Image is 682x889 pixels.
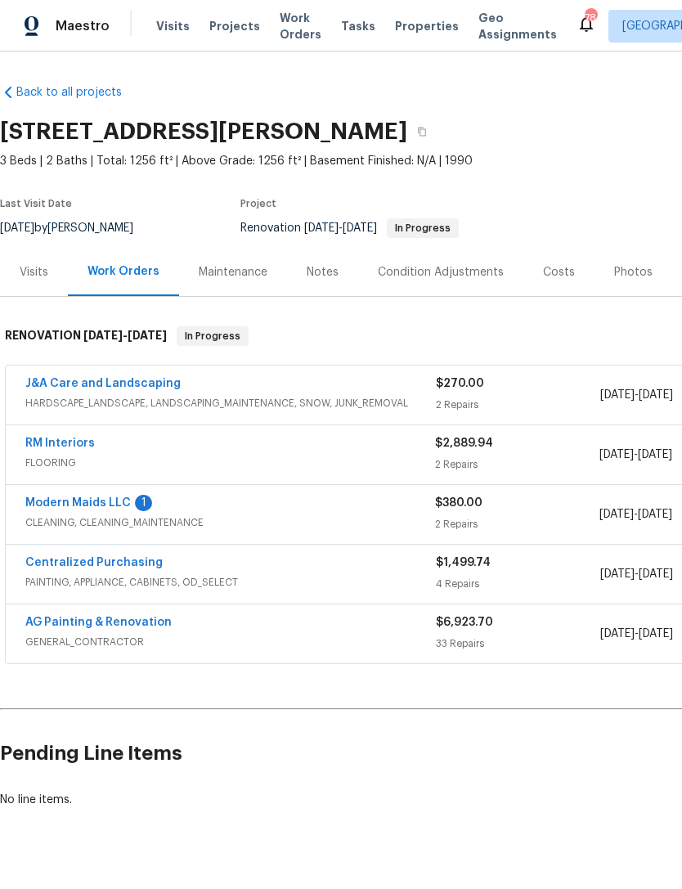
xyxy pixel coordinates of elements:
[639,568,673,580] span: [DATE]
[25,455,435,471] span: FLOORING
[304,222,377,234] span: -
[25,378,181,389] a: J&A Care and Landscaping
[600,626,673,642] span: -
[435,456,599,473] div: 2 Repairs
[25,574,436,590] span: PAINTING, APPLIANCE, CABINETS, OD_SELECT
[199,264,267,281] div: Maintenance
[20,264,48,281] div: Visits
[600,566,673,582] span: -
[614,264,653,281] div: Photos
[435,497,482,509] span: $380.00
[600,389,635,401] span: [DATE]
[600,568,635,580] span: [DATE]
[436,635,600,652] div: 33 Repairs
[478,10,557,43] span: Geo Assignments
[156,18,190,34] span: Visits
[599,447,672,463] span: -
[178,328,247,344] span: In Progress
[343,222,377,234] span: [DATE]
[307,264,339,281] div: Notes
[56,18,110,34] span: Maestro
[240,199,276,209] span: Project
[599,506,672,523] span: -
[25,634,436,650] span: GENERAL_CONTRACTOR
[639,389,673,401] span: [DATE]
[388,223,457,233] span: In Progress
[128,330,167,341] span: [DATE]
[341,20,375,32] span: Tasks
[543,264,575,281] div: Costs
[25,497,131,509] a: Modern Maids LLC
[395,18,459,34] span: Properties
[87,263,159,280] div: Work Orders
[135,495,152,511] div: 1
[600,387,673,403] span: -
[436,378,484,389] span: $270.00
[25,617,172,628] a: AG Painting & Renovation
[639,628,673,640] span: [DATE]
[638,509,672,520] span: [DATE]
[240,222,459,234] span: Renovation
[435,516,599,532] div: 2 Repairs
[83,330,123,341] span: [DATE]
[436,617,493,628] span: $6,923.70
[585,10,596,26] div: 78
[83,330,167,341] span: -
[304,222,339,234] span: [DATE]
[600,628,635,640] span: [DATE]
[25,514,435,531] span: CLEANING, CLEANING_MAINTENANCE
[25,395,436,411] span: HARDSCAPE_LANDSCAPE, LANDSCAPING_MAINTENANCE, SNOW, JUNK_REMOVAL
[436,557,491,568] span: $1,499.74
[599,449,634,460] span: [DATE]
[599,509,634,520] span: [DATE]
[25,557,163,568] a: Centralized Purchasing
[436,397,600,413] div: 2 Repairs
[407,117,437,146] button: Copy Address
[638,449,672,460] span: [DATE]
[280,10,321,43] span: Work Orders
[435,438,493,449] span: $2,889.94
[209,18,260,34] span: Projects
[5,326,167,346] h6: RENOVATION
[25,438,95,449] a: RM Interiors
[436,576,600,592] div: 4 Repairs
[378,264,504,281] div: Condition Adjustments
